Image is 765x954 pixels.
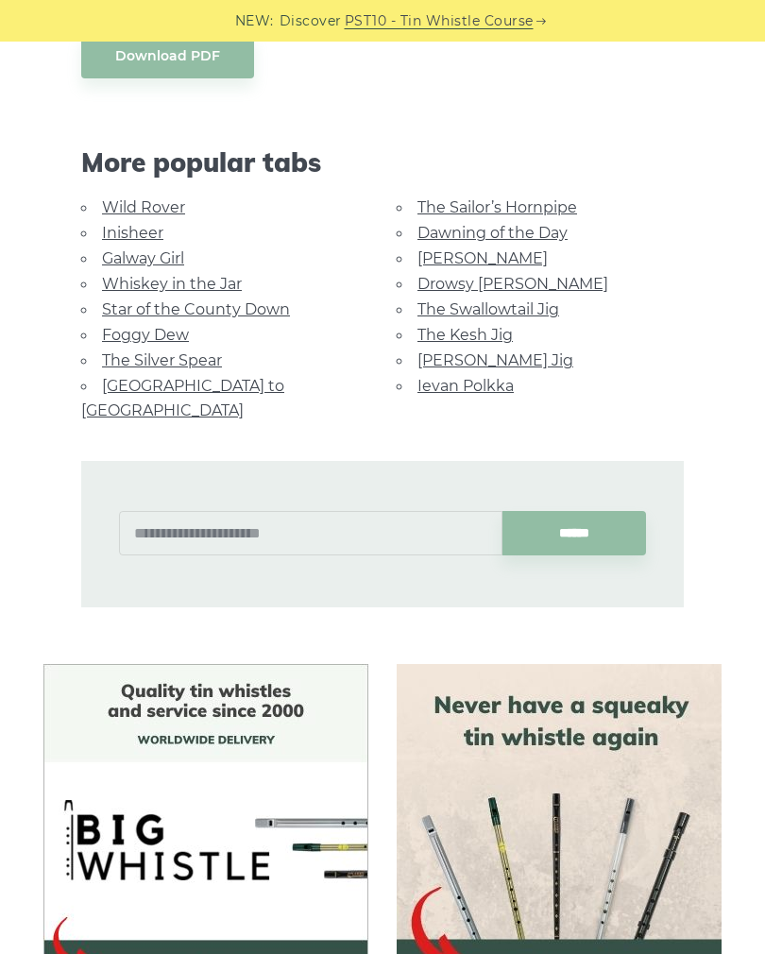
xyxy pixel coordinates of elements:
a: The Swallowtail Jig [417,300,559,318]
a: Star of the County Down [102,300,290,318]
a: Drowsy [PERSON_NAME] [417,275,608,293]
a: Foggy Dew [102,326,189,344]
span: More popular tabs [81,146,684,179]
a: Inisheer [102,224,163,242]
a: [GEOGRAPHIC_DATA] to [GEOGRAPHIC_DATA] [81,377,284,419]
a: [PERSON_NAME] [417,249,548,267]
span: Discover [280,10,342,32]
a: The Kesh Jig [417,326,513,344]
a: The Sailor’s Hornpipe [417,198,577,216]
a: PST10 - Tin Whistle Course [345,10,534,32]
span: NEW: [235,10,274,32]
a: Download PDF [81,34,254,78]
a: The Silver Spear [102,351,222,369]
a: Whiskey in the Jar [102,275,242,293]
a: [PERSON_NAME] Jig [417,351,573,369]
a: Ievan Polkka [417,377,514,395]
a: Galway Girl [102,249,184,267]
a: Wild Rover [102,198,185,216]
a: Dawning of the Day [417,224,568,242]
